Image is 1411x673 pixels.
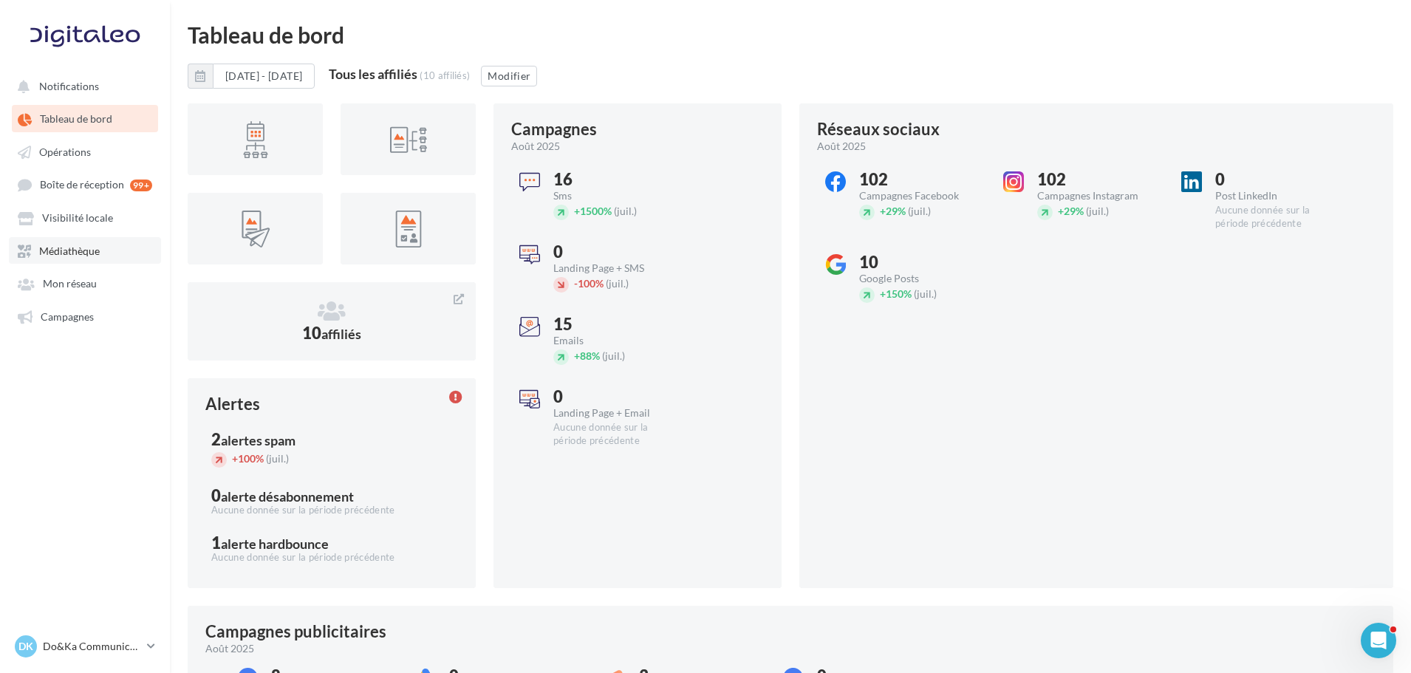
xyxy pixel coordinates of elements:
[211,535,452,551] div: 1
[9,237,161,264] a: Médiathèque
[914,287,937,300] span: (juil.)
[12,632,158,660] a: DK Do&Ka Communication
[39,146,91,158] span: Opérations
[859,171,983,188] div: 102
[130,180,152,191] div: 99+
[205,396,260,412] div: Alertes
[40,179,124,191] span: Boîte de réception
[205,641,254,656] span: août 2025
[9,72,155,99] button: Notifications
[221,490,354,503] div: alerte désabonnement
[1215,171,1339,188] div: 0
[553,408,677,418] div: Landing Page + Email
[329,67,417,81] div: Tous les affiliés
[511,121,597,137] div: Campagnes
[574,277,578,290] span: -
[211,504,452,517] div: Aucune donnée sur la période précédente
[602,349,625,362] span: (juil.)
[1037,191,1161,201] div: Campagnes Instagram
[1086,205,1109,217] span: (juil.)
[859,254,983,270] div: 10
[1215,204,1339,230] div: Aucune donnée sur la période précédente
[39,245,100,257] span: Médiathèque
[553,316,677,332] div: 15
[42,212,113,225] span: Visibilité locale
[511,139,560,154] span: août 2025
[553,171,677,188] div: 16
[553,421,677,448] div: Aucune donnée sur la période précédente
[553,263,677,273] div: Landing Page + SMS
[39,80,99,92] span: Notifications
[574,349,580,362] span: +
[817,121,940,137] div: Réseaux sociaux
[1058,205,1064,217] span: +
[574,205,612,217] span: 1500%
[553,335,677,346] div: Emails
[211,431,452,448] div: 2
[614,205,637,217] span: (juil.)
[266,452,289,465] span: (juil.)
[213,64,315,89] button: [DATE] - [DATE]
[9,171,161,198] a: Boîte de réception 99+
[574,205,580,217] span: +
[41,310,94,323] span: Campagnes
[553,191,677,201] div: Sms
[553,244,677,260] div: 0
[9,204,161,230] a: Visibilité locale
[817,139,866,154] span: août 2025
[232,452,238,465] span: +
[321,326,361,342] span: affiliés
[43,639,141,654] p: Do&Ka Communication
[1361,623,1396,658] iframe: Intercom live chat
[188,64,315,89] button: [DATE] - [DATE]
[574,349,600,362] span: 88%
[880,205,906,217] span: 29%
[40,113,112,126] span: Tableau de bord
[908,205,931,217] span: (juil.)
[9,303,161,329] a: Campagnes
[420,69,470,81] div: (10 affiliés)
[606,277,629,290] span: (juil.)
[302,323,361,343] span: 10
[43,278,97,290] span: Mon réseau
[481,66,537,86] button: Modifier
[188,24,1393,46] div: Tableau de bord
[18,639,33,654] span: DK
[880,287,912,300] span: 150%
[205,624,386,640] div: Campagnes publicitaires
[859,273,983,284] div: Google Posts
[211,551,452,564] div: Aucune donnée sur la période précédente
[574,277,604,290] span: 100%
[232,452,264,465] span: 100%
[211,488,452,504] div: 0
[1037,171,1161,188] div: 102
[221,537,329,550] div: alerte hardbounce
[859,191,983,201] div: Campagnes Facebook
[1215,191,1339,201] div: Post LinkedIn
[9,105,161,131] a: Tableau de bord
[880,287,886,300] span: +
[880,205,886,217] span: +
[9,270,161,296] a: Mon réseau
[553,389,677,405] div: 0
[221,434,295,447] div: alertes spam
[9,138,161,165] a: Opérations
[1058,205,1084,217] span: 29%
